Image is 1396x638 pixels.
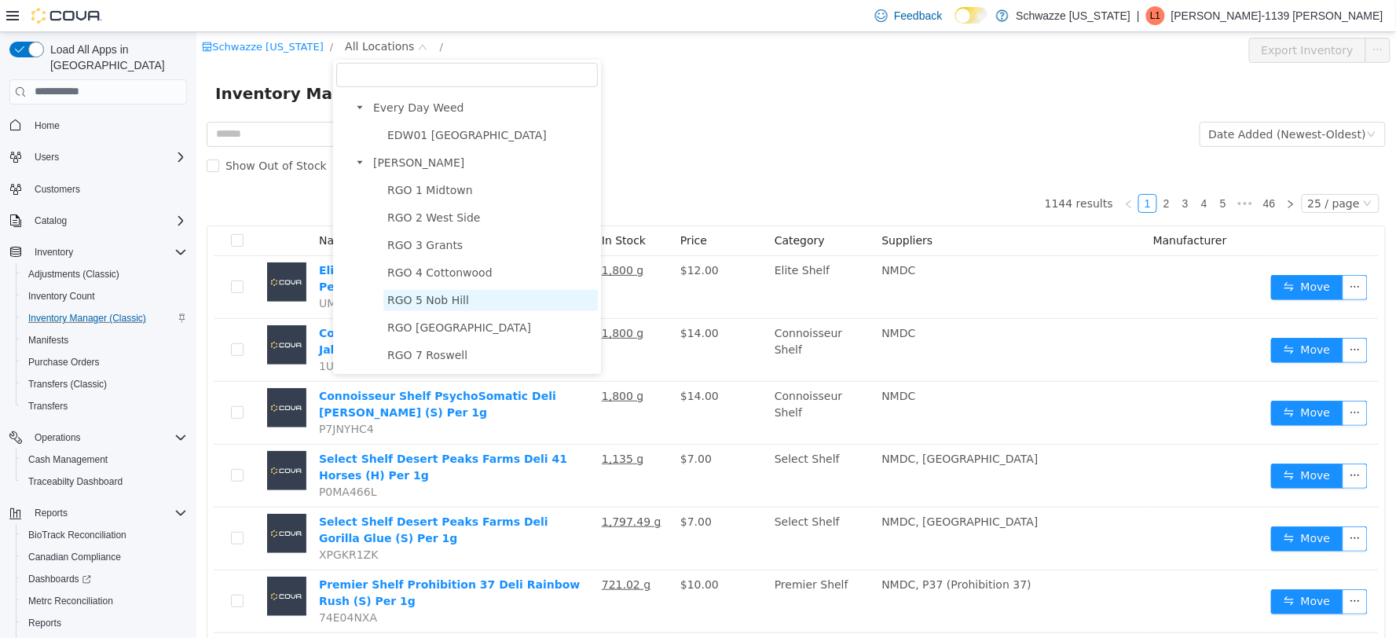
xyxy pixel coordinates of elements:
span: ••• [1036,162,1061,181]
a: 4 [999,163,1017,180]
button: Inventory Count [16,285,193,307]
span: RGO 3 Grants [187,203,401,224]
button: Traceabilty Dashboard [16,471,193,493]
span: Category [578,202,628,214]
a: Dashboards [22,570,97,588]
a: Customers [28,180,86,199]
span: Canadian Compliance [22,548,187,566]
span: NMDC [686,295,720,307]
a: Transfers [22,397,74,416]
i: icon: shop [5,9,16,20]
span: RGO 1 Midtown [187,148,401,169]
i: icon: caret-down [159,126,167,134]
span: Operations [35,431,81,444]
span: RGO 3 Grants [191,207,266,219]
i: icon: caret-down [159,71,167,79]
div: 25 / page [1112,163,1163,180]
li: 1144 results [848,162,917,181]
span: Operations [28,428,187,447]
i: icon: down [222,10,231,21]
button: Manifests [16,329,193,351]
span: Suppliers [686,202,737,214]
span: Inventory Manager [19,49,197,74]
span: Manufacturer [957,202,1031,214]
span: Inventory Count [28,290,95,302]
button: icon: ellipsis [1146,431,1171,456]
span: All Locations [148,5,218,23]
a: Transfers (Classic) [22,375,113,394]
span: Transfers [28,400,68,412]
u: 721.02 g [405,546,454,559]
img: Connoisseur Shelf PsychoSomatic Deli Coolio (S) Per 1g placeholder [71,356,110,395]
a: Elite Shelf Somatic Deli OG Lime Killer (H) Per 1g [123,232,383,261]
li: Next 5 Pages [1036,162,1061,181]
li: 4 [998,162,1017,181]
span: Name [123,202,155,214]
span: Transfers (Classic) [22,375,187,394]
button: icon: ellipsis [1146,243,1171,268]
div: Date Added (Newest-Oldest) [1013,90,1170,114]
button: icon: swapMove [1075,431,1147,456]
a: 46 [1062,163,1084,180]
button: icon: ellipsis [1146,306,1171,331]
span: Transfers [22,397,187,416]
a: 2 [962,163,979,180]
a: Purchase Orders [22,353,106,372]
span: Every Day Weed [173,65,401,86]
button: icon: swapMove [1075,494,1147,519]
span: $14.00 [484,295,522,307]
span: Home [28,115,187,135]
span: RGO 2 West Side [187,175,401,196]
button: Adjustments (Classic) [16,263,193,285]
button: Inventory [28,243,79,262]
button: Users [3,146,193,168]
input: Dark Mode [955,7,988,24]
span: Dashboards [22,570,187,588]
span: R. Greenleaf [173,120,401,141]
span: RGO 4 Cottonwood [187,230,401,251]
td: Select Shelf [572,475,680,538]
span: Feedback [894,8,942,24]
li: 46 [1061,162,1085,181]
span: Catalog [35,214,67,227]
button: Inventory Manager (Classic) [16,307,193,329]
button: icon: ellipsis [1146,557,1171,582]
li: 2 [961,162,980,181]
span: Cash Management [22,450,187,469]
span: Customers [28,179,187,199]
span: Manifests [22,331,187,350]
td: Connoisseur Shelf [572,287,680,350]
a: Select Shelf Desert Peaks Farms Deli Gorilla Glue (S) Per 1g [123,483,352,512]
i: icon: right [1090,167,1099,177]
span: Metrc Reconciliation [22,592,187,610]
li: Next Page [1085,162,1104,181]
span: Inventory [28,243,187,262]
span: RGO10 Santa Fe [187,340,401,361]
p: [PERSON_NAME]-1139 [PERSON_NAME] [1171,6,1383,25]
span: Customers [35,183,80,196]
span: NMDC, [GEOGRAPHIC_DATA] [686,420,842,433]
span: NMDC, P37 (Prohibition 37) [686,546,835,559]
button: BioTrack Reconciliation [16,524,193,546]
u: 1,135 g [405,420,447,433]
button: Reports [3,502,193,524]
button: Purchase Orders [16,351,193,373]
span: RGO 2 West Side [191,179,284,192]
span: UM4V0JN5 [123,265,180,277]
span: Traceabilty Dashboard [22,472,187,491]
button: Operations [3,427,193,449]
img: Premier Shelf Prohibition 37 Deli Rainbow Rush (S) Per 1g placeholder [71,544,110,584]
td: Elite Shelf [572,224,680,287]
span: In Stock [405,202,449,214]
button: icon: ellipsis [1146,494,1171,519]
a: Select Shelf Desert Peaks Farms Deli 41 Horses (H) Per 1g [123,420,371,449]
button: Canadian Compliance [16,546,193,568]
span: L1 [1150,6,1160,25]
span: Traceabilty Dashboard [28,475,123,488]
input: filter select [140,31,401,55]
img: Select Shelf Desert Peaks Farms Deli Gorilla Glue (S) Per 1g placeholder [71,482,110,521]
span: 74E04NXA [123,579,181,592]
span: Transfers (Classic) [28,378,107,390]
span: Metrc Reconciliation [28,595,113,607]
button: Reports [28,504,74,522]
